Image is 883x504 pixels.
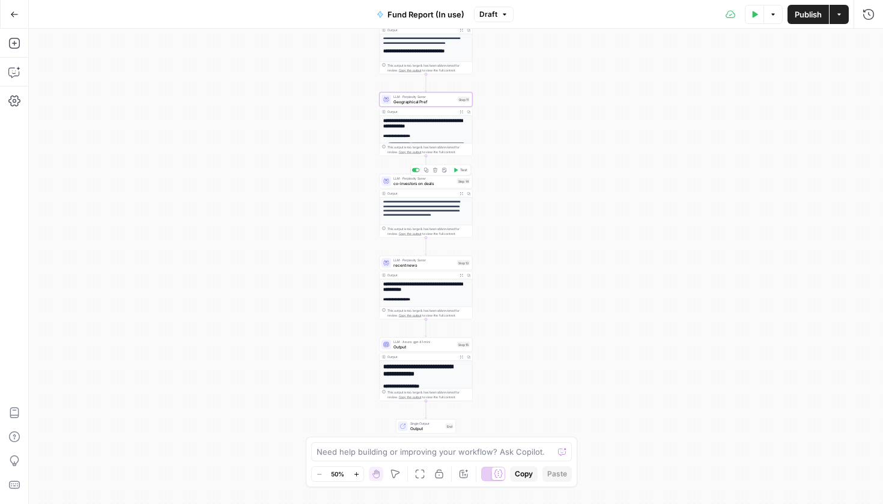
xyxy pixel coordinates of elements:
span: Output [410,425,443,431]
div: This output is too large & has been abbreviated for review. to view the full content. [387,226,470,236]
div: Step 14 [457,178,470,184]
span: LLM · Perplexity Sonar [393,94,455,99]
span: LLM · Perplexity Sonar [393,176,455,181]
button: Fund Report (In use) [369,5,472,24]
span: Draft [479,9,497,20]
span: Publish [795,8,822,20]
span: Copy the output [399,150,422,154]
span: Fund Report (In use) [387,8,464,20]
div: This output is too large & has been abbreviated for review. to view the full content. [387,63,470,73]
button: Copy [510,466,538,482]
div: This output is too large & has been abbreviated for review. to view the full content. [387,145,470,154]
span: LLM · Azure: gpt-4.1-mini [393,339,455,344]
g: Edge from step_14 to step_13 [425,238,427,255]
button: Test [451,166,470,174]
div: Output [387,354,456,359]
span: recent news [393,262,455,268]
g: Edge from step_10 to step_11 [425,74,427,92]
button: Publish [787,5,829,24]
button: Draft [474,7,514,22]
span: Copy the output [399,68,422,72]
div: Output [387,273,456,278]
span: Geographical Pref [393,99,455,105]
div: This output is too large & has been abbreviated for review. to view the full content. [387,308,470,318]
div: Step 11 [458,97,470,102]
span: 50% [331,469,344,479]
div: Output [387,191,456,196]
button: Paste [542,466,572,482]
g: Edge from step_13 to step_15 [425,320,427,337]
span: Paste [547,469,567,479]
span: Output [393,344,455,350]
span: LLM · Perplexity Sonar [393,258,455,263]
div: Single OutputOutputEnd [380,419,473,434]
span: Copy [515,469,533,479]
div: Step 13 [457,260,470,266]
span: co-investors on deals [393,180,455,186]
div: End [446,424,454,429]
div: Output [387,28,456,32]
span: Copy the output [399,314,422,317]
g: Edge from step_15 to end [425,401,427,419]
div: This output is too large & has been abbreviated for review. to view the full content. [387,390,470,399]
span: Test [460,168,467,173]
span: Copy the output [399,395,422,399]
span: Copy the output [399,232,422,235]
div: Output [387,109,456,114]
div: Step 15 [457,342,470,347]
span: Single Output [410,421,443,426]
